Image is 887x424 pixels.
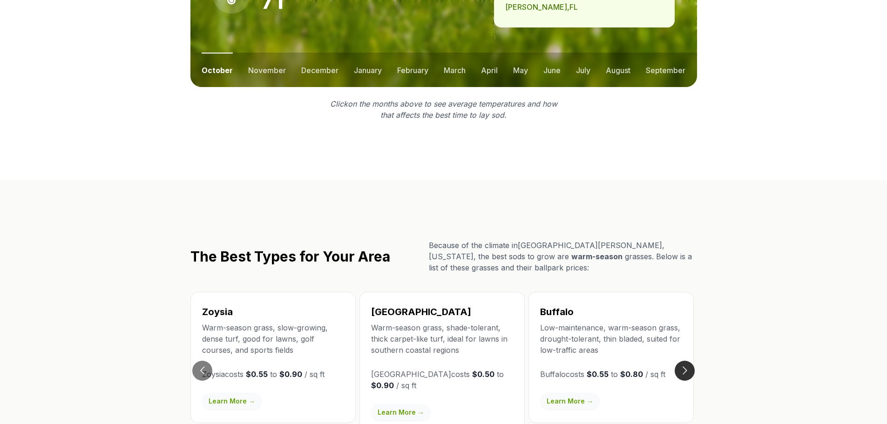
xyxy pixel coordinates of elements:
[202,322,344,356] p: Warm-season grass, slow-growing, dense turf, good for lawns, golf courses, and sports fields
[202,53,233,87] button: october
[481,53,498,87] button: april
[472,370,494,379] strong: $0.50
[576,53,590,87] button: july
[646,53,685,87] button: september
[540,305,682,318] h3: Buffalo
[675,361,695,381] button: Go to next slide
[246,370,268,379] strong: $0.55
[202,369,344,380] p: Zoysia costs to / sq ft
[397,53,428,87] button: february
[279,370,302,379] strong: $0.90
[513,53,528,87] button: may
[371,305,513,318] h3: [GEOGRAPHIC_DATA]
[325,98,563,121] p: Click on the months above to see average temperatures and how that affects the best time to lay sod.
[371,322,513,356] p: Warm-season grass, shade-tolerant, thick carpet-like turf, ideal for lawns in southern coastal re...
[620,370,643,379] strong: $0.80
[354,53,382,87] button: january
[540,393,600,410] a: Learn More →
[190,248,390,265] h2: The Best Types for Your Area
[371,381,394,390] strong: $0.90
[371,404,431,421] a: Learn More →
[429,240,697,273] p: Because of the climate in [GEOGRAPHIC_DATA][PERSON_NAME] , [US_STATE] , the best sods to grow are...
[606,53,630,87] button: august
[202,393,262,410] a: Learn More →
[444,53,466,87] button: march
[202,305,344,318] h3: Zoysia
[371,369,513,391] p: [GEOGRAPHIC_DATA] costs to / sq ft
[248,53,286,87] button: november
[192,361,212,381] button: Go to previous slide
[540,322,682,356] p: Low-maintenance, warm-season grass, drought-tolerant, thin bladed, suited for low-traffic areas
[540,369,682,380] p: Buffalo costs to / sq ft
[571,252,623,261] span: warm-season
[543,53,561,87] button: june
[301,53,339,87] button: december
[587,370,609,379] strong: $0.55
